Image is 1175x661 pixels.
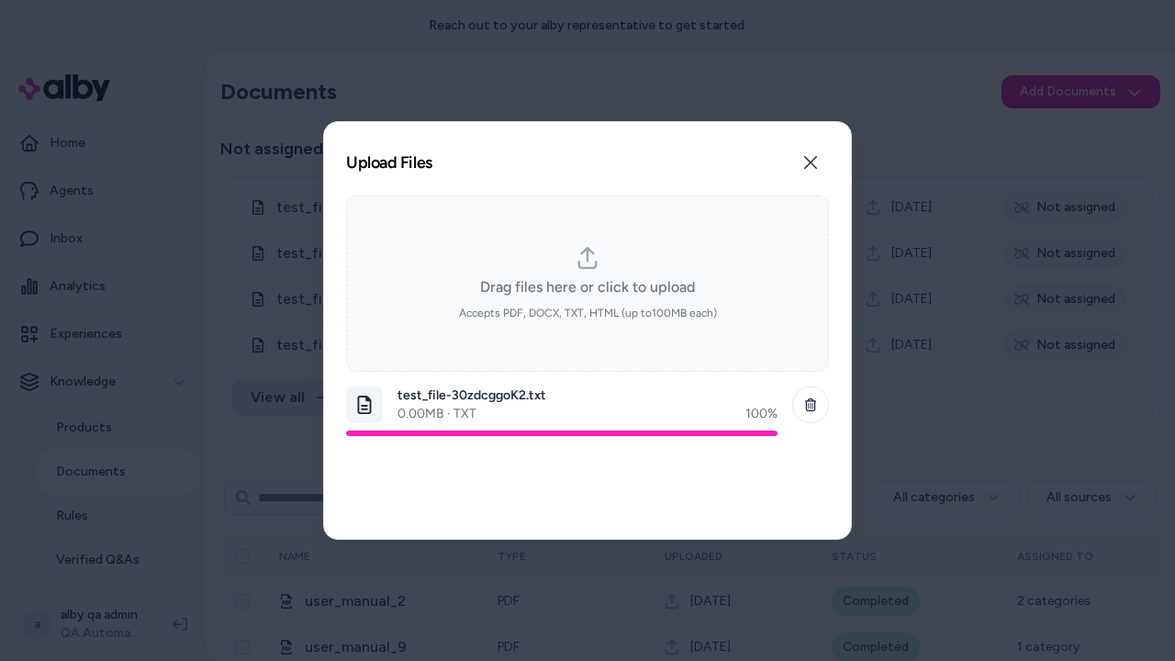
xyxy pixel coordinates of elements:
[397,387,778,405] p: test_file-30zdcggoK2.txt
[397,405,476,423] p: 0.00 MB · TXT
[346,379,829,443] li: dropzone-file-list-item
[346,196,829,372] div: dropzone
[346,379,829,517] ol: dropzone-file-list
[480,276,695,298] span: Drag files here or click to upload
[346,154,432,171] h2: Upload Files
[459,306,717,320] span: Accepts PDF, DOCX, TXT, HTML (up to 100 MB each)
[745,405,778,423] div: 100 %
